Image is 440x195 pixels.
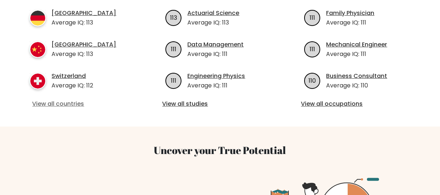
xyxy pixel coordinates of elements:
p: Average IQ: 113 [52,50,116,59]
text: 111 [310,13,315,22]
a: Data Management [188,40,244,49]
img: country [30,10,46,26]
a: Family Physician [326,9,375,18]
p: Average IQ: 111 [326,50,387,59]
a: [GEOGRAPHIC_DATA] [52,40,116,49]
img: country [30,73,46,89]
p: Average IQ: 113 [52,18,116,27]
p: Average IQ: 110 [326,81,387,90]
p: Average IQ: 111 [188,50,244,59]
p: Average IQ: 112 [52,81,93,90]
a: Engineering Physics [188,72,245,80]
a: View all countries [32,100,130,108]
a: Switzerland [52,72,93,80]
h3: Uncover your True Potential [16,144,424,157]
a: [GEOGRAPHIC_DATA] [52,9,116,18]
a: View all occupations [301,100,417,108]
a: Actuarial Science [188,9,240,18]
text: 111 [171,45,176,53]
img: country [30,41,46,58]
a: View all studies [162,100,278,108]
a: Mechanical Engineer [326,40,387,49]
a: Business Consultant [326,72,387,80]
p: Average IQ: 111 [326,18,375,27]
text: 111 [310,45,315,53]
text: 111 [171,76,176,85]
p: Average IQ: 113 [188,18,240,27]
p: Average IQ: 111 [188,81,245,90]
text: 113 [170,13,177,22]
text: 110 [309,76,316,85]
